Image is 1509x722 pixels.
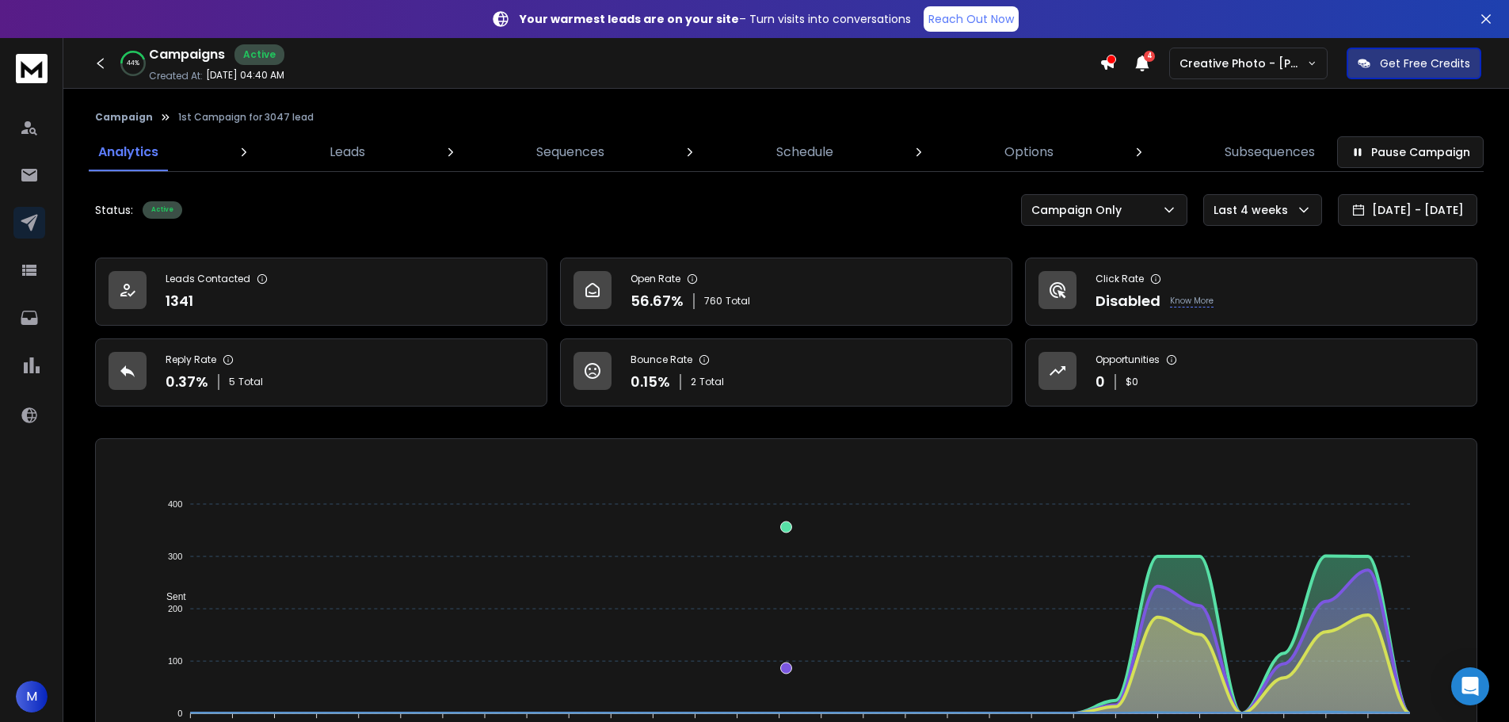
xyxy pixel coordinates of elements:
[1126,376,1138,388] p: $ 0
[1215,133,1324,171] a: Subsequences
[178,111,314,124] p: 1st Campaign for 3047 lead
[928,11,1014,27] p: Reach Out Now
[1096,371,1105,393] p: 0
[1144,51,1155,62] span: 4
[1347,48,1481,79] button: Get Free Credits
[631,273,680,285] p: Open Rate
[776,143,833,162] p: Schedule
[1096,353,1160,366] p: Opportunities
[1025,258,1477,326] a: Click RateDisabledKnow More
[631,290,684,312] p: 56.67 %
[166,371,208,393] p: 0.37 %
[520,11,911,27] p: – Turn visits into conversations
[1031,202,1128,218] p: Campaign Only
[1451,667,1489,705] div: Open Intercom Messenger
[149,45,225,64] h1: Campaigns
[168,499,182,509] tspan: 400
[149,70,203,82] p: Created At:
[1225,143,1315,162] p: Subsequences
[98,143,158,162] p: Analytics
[168,552,182,561] tspan: 300
[1096,290,1160,312] p: Disabled
[1096,273,1144,285] p: Click Rate
[89,133,168,171] a: Analytics
[536,143,604,162] p: Sequences
[154,591,186,602] span: Sent
[1337,136,1484,168] button: Pause Campaign
[95,202,133,218] p: Status:
[704,295,722,308] span: 760
[691,376,696,388] span: 2
[726,295,750,308] span: Total
[995,133,1063,171] a: Options
[527,133,614,171] a: Sequences
[168,604,182,613] tspan: 200
[631,353,692,366] p: Bounce Rate
[95,111,153,124] button: Campaign
[520,11,739,27] strong: Your warmest leads are on your site
[1170,295,1214,308] p: Know More
[229,376,235,388] span: 5
[320,133,375,171] a: Leads
[560,338,1012,407] a: Bounce Rate0.15%2Total
[127,59,139,68] p: 44 %
[560,258,1012,326] a: Open Rate56.67%760Total
[234,44,284,65] div: Active
[238,376,263,388] span: Total
[95,258,547,326] a: Leads Contacted1341
[143,201,182,219] div: Active
[1380,55,1470,71] p: Get Free Credits
[330,143,365,162] p: Leads
[1179,55,1307,71] p: Creative Photo - [PERSON_NAME]
[177,709,182,718] tspan: 0
[206,69,284,82] p: [DATE] 04:40 AM
[1025,338,1477,407] a: Opportunities0$0
[95,338,547,407] a: Reply Rate0.37%5Total
[16,681,48,712] button: M
[166,290,193,312] p: 1341
[16,54,48,83] img: logo
[166,273,250,285] p: Leads Contacted
[631,371,670,393] p: 0.15 %
[168,656,182,666] tspan: 100
[1004,143,1054,162] p: Options
[166,353,216,366] p: Reply Rate
[1214,202,1294,218] p: Last 4 weeks
[699,376,724,388] span: Total
[924,6,1019,32] a: Reach Out Now
[767,133,843,171] a: Schedule
[1338,194,1477,226] button: [DATE] - [DATE]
